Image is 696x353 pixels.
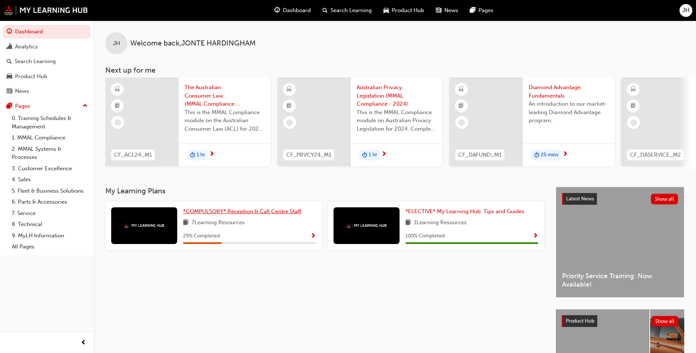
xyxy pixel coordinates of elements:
span: pages-icon [470,6,475,15]
div: Analytics [15,43,38,51]
span: booktick-icon [631,101,636,111]
a: Latest NewsShow allPriority Service Training: Now Available! [556,187,684,298]
a: Dashboard [3,25,91,39]
span: CF_DAFUND_M1 [458,151,502,159]
span: learningRecordVerb_NONE-icon [630,119,637,126]
a: News [3,84,91,98]
span: 29 % Completed [183,232,220,240]
span: News [444,6,458,15]
span: 100 % Completed [405,232,445,240]
button: Show all [651,194,678,204]
a: 6. Parts & Accessories [9,196,91,208]
a: Analytics [3,40,91,54]
span: Diamond Advantage: Fundamentals [529,83,609,100]
a: Product Hub [3,70,91,83]
a: guage-iconDashboard [269,3,317,18]
span: next-icon [562,151,568,158]
a: Product HubShow all [562,315,678,327]
span: car-icon [7,73,12,80]
a: 5. Fleet & Business Solutions [9,185,91,197]
a: Latest NewsShow all [562,193,678,205]
span: learningResourceType_ELEARNING-icon [115,85,120,94]
a: 4. Sales [9,174,91,185]
span: duration-icon [190,150,195,160]
img: mmal [124,223,164,228]
span: This is the MMAL Compliance module on the Australian Consumer Law (ACL) for 2024. Complete this m... [185,108,265,133]
a: CF_ACL24_M1The Australian Consumer Law (MMAL Compliance - 2024)This is the MMAL Compliance module... [105,77,270,166]
span: This is the MMAL Compliance module on Australian Privacy Legislation for 2024. Complete this modu... [357,108,437,133]
span: Australian Privacy Legislation (MMAL Compliance - 2024) [357,83,437,108]
span: An introduction to our market-leading Diamond Advantage program. [529,100,609,125]
a: 2. MMAL Systems & Processes [9,143,91,163]
img: mmal [4,6,88,15]
div: Product Hub [15,72,47,81]
span: Show Progress [533,233,538,240]
div: News [15,87,29,95]
span: JH [113,39,120,48]
span: learningResourceType_ELEARNING-icon [631,85,636,94]
span: next-icon [381,151,387,158]
span: Dashboard [283,6,311,15]
span: 1 Learning Resources [414,218,467,228]
span: news-icon [7,88,12,95]
a: 7. Service [9,208,91,219]
span: search-icon [323,6,328,15]
button: DashboardAnalyticsSearch LearningProduct HubNews [3,23,91,99]
span: booktick-icon [115,101,120,111]
span: duration-icon [534,150,539,160]
a: car-iconProduct Hub [378,3,430,18]
span: The Australian Consumer Law (MMAL Compliance - 2024) [185,83,265,108]
a: search-iconSearch Learning [317,3,378,18]
span: learningRecordVerb_NONE-icon [458,119,465,126]
span: next-icon [209,151,215,158]
div: Search Learning [15,57,56,66]
span: learningRecordVerb_NONE-icon [286,119,293,126]
span: up-icon [83,101,88,111]
span: CF_ACL24_M1 [114,151,152,159]
span: guage-icon [274,6,280,15]
a: *ELECTIVE* My Learning Hub: Tips and Guides [405,207,527,216]
button: Show Progress [533,232,538,241]
a: news-iconNews [430,3,464,18]
span: Latest News [566,196,594,202]
button: Show Progress [310,232,316,241]
div: Pages [15,102,30,110]
span: Welcome back , JONTE HARDINGHAM [130,39,256,48]
span: prev-icon [81,338,86,347]
span: book-icon [405,218,411,228]
span: Show Progress [310,233,316,240]
button: Show all [651,316,679,327]
img: mmal [346,223,387,228]
h3: Next up for me [94,66,696,74]
span: booktick-icon [459,101,464,111]
a: Search Learning [3,55,91,68]
span: book-icon [183,218,189,228]
span: learningResourceType_ELEARNING-icon [287,85,292,94]
button: Pages [3,99,91,113]
span: Product Hub [566,318,594,324]
span: booktick-icon [287,101,292,111]
a: 0. Training Schedules & Management [9,113,91,132]
span: car-icon [383,6,389,15]
span: 1 hr [369,151,377,159]
a: 8. Technical [9,219,91,230]
span: learningResourceType_ELEARNING-icon [459,85,464,94]
a: All Pages [9,241,91,252]
span: 25 mins [541,151,558,159]
span: *ELECTIVE* My Learning Hub: Tips and Guides [405,208,524,215]
a: 1. MMAL Compliance [9,132,91,143]
button: JH [679,4,692,17]
a: CF_DAFUND_M1Diamond Advantage: FundamentalsAn introduction to our market-leading Diamond Advantag... [449,77,615,166]
a: CF_PRVCY24_M1Australian Privacy Legislation (MMAL Compliance - 2024)This is the MMAL Compliance m... [277,77,442,166]
span: pages-icon [7,103,12,110]
span: Search Learning [331,6,372,15]
a: 9. MyLH Information [9,230,91,241]
span: learningRecordVerb_NONE-icon [114,119,121,126]
span: CF_PRVCY24_M1 [286,151,331,159]
span: CF_DASERVICE_M2 [630,151,681,159]
span: search-icon [7,58,12,65]
span: *COMPULSORY* Reception & Call Centre Staff [183,208,301,215]
span: Product Hub [392,6,424,15]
